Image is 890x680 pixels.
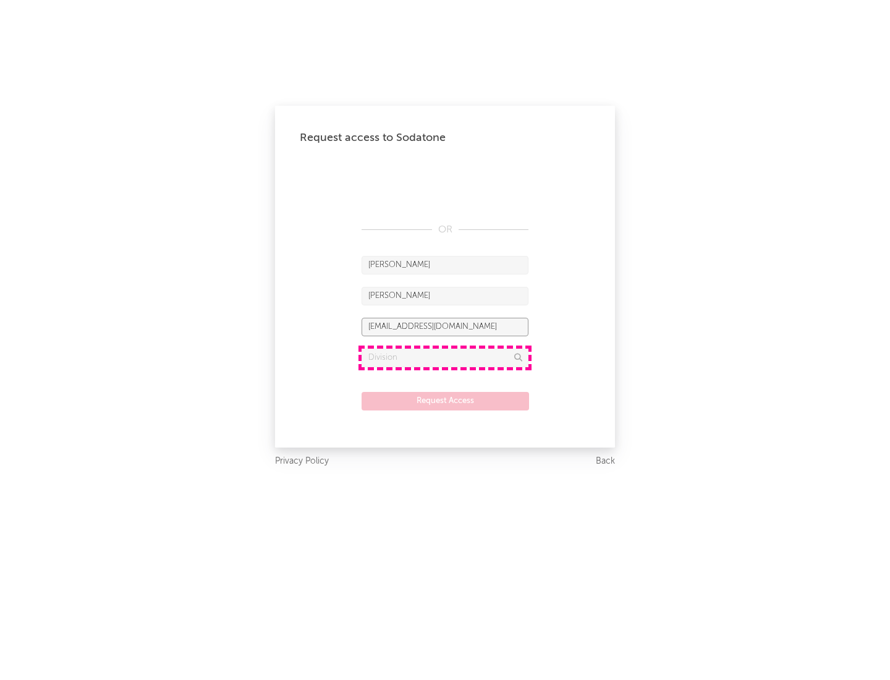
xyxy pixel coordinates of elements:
[362,256,528,274] input: First Name
[362,318,528,336] input: Email
[596,454,615,469] a: Back
[362,392,529,410] button: Request Access
[300,130,590,145] div: Request access to Sodatone
[362,287,528,305] input: Last Name
[362,349,528,367] input: Division
[275,454,329,469] a: Privacy Policy
[362,223,528,237] div: OR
